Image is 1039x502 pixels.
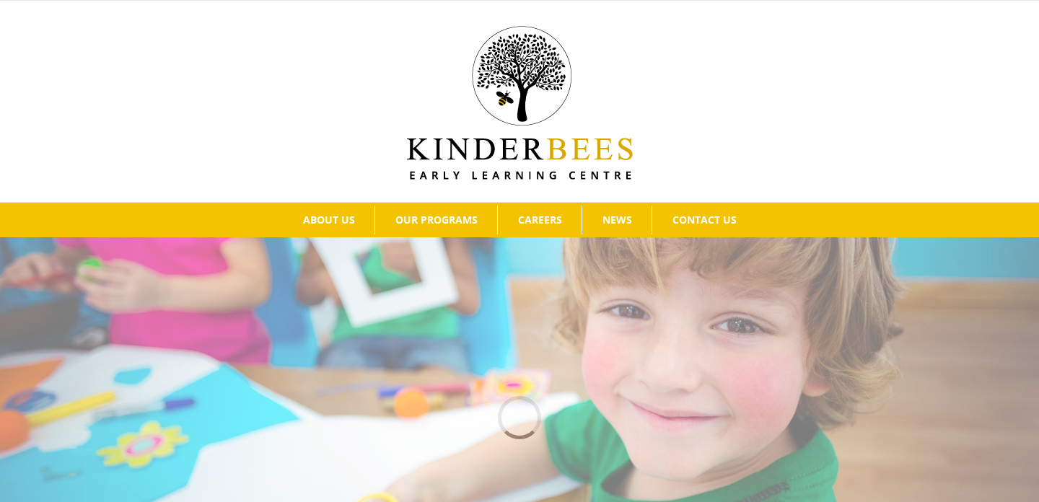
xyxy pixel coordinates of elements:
[498,206,582,234] a: CAREERS
[652,206,756,234] a: CONTACT US
[582,206,652,234] a: NEWS
[283,206,374,234] a: ABOUT US
[407,26,633,180] img: Kinder Bees Logo
[672,215,737,225] span: CONTACT US
[22,203,1017,237] nav: Main Menu
[303,215,355,225] span: ABOUT US
[375,206,497,234] a: OUR PROGRAMS
[518,215,562,225] span: CAREERS
[395,215,478,225] span: OUR PROGRAMS
[602,215,632,225] span: NEWS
